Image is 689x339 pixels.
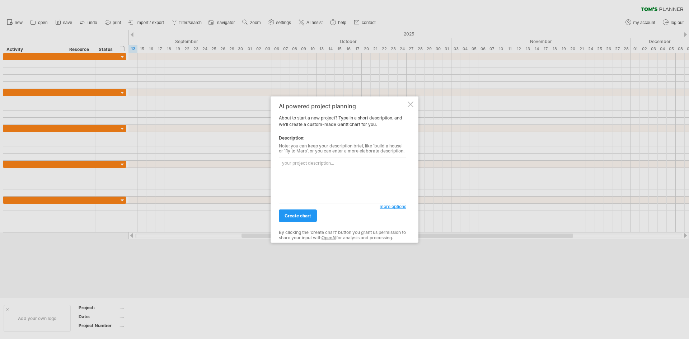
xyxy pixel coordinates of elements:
[279,103,406,236] div: About to start a new project? Type in a short description, and we'll create a custom-made Gantt c...
[279,230,406,240] div: By clicking the 'create chart' button you grant us permission to share your input with for analys...
[380,204,406,209] span: more options
[279,103,406,109] div: AI powered project planning
[279,209,317,222] a: create chart
[322,235,336,240] a: OpenAI
[279,143,406,154] div: Note: you can keep your description brief, like 'build a house' or 'fly to Mars', or you can ente...
[380,203,406,210] a: more options
[279,135,406,141] div: Description:
[285,213,311,218] span: create chart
